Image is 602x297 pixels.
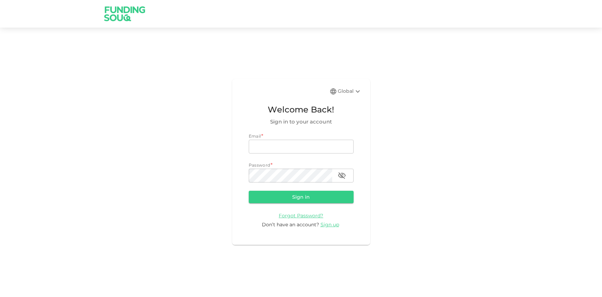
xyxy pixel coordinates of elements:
[262,221,319,228] span: Don’t have an account?
[338,87,362,96] div: Global
[249,133,261,139] span: Email
[249,140,354,154] input: email
[249,118,354,126] span: Sign in to your account
[320,221,339,228] span: Sign up
[249,191,354,203] button: Sign in
[279,212,323,219] a: Forgot Password?
[249,162,270,168] span: Password
[249,103,354,116] span: Welcome Back!
[249,169,332,182] input: password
